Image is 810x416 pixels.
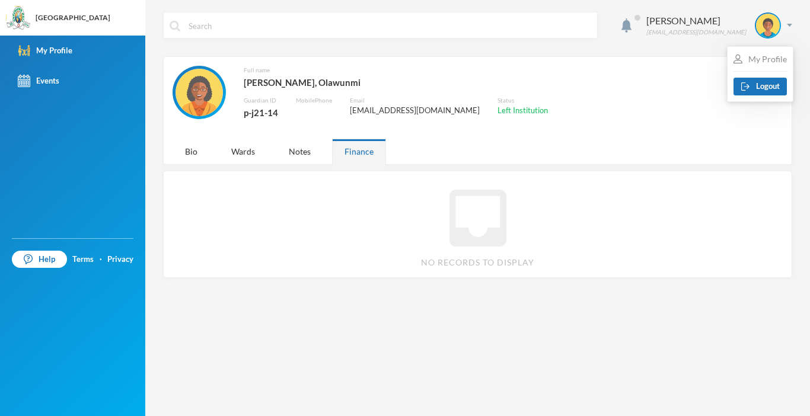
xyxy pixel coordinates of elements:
a: Terms [72,254,94,265]
div: Email [350,96,480,105]
i: inbox [440,180,516,256]
div: My Profile [18,44,72,57]
div: [PERSON_NAME], Olawunmi [244,75,548,90]
div: Finance [332,139,386,164]
div: Left Institution [498,105,548,117]
a: Privacy [107,254,133,265]
div: Wards [219,139,267,164]
div: [PERSON_NAME] [646,14,746,28]
div: Events [18,75,59,87]
div: p-j21-14 [244,105,278,120]
a: Help [12,251,67,268]
div: Bio [173,139,210,164]
div: Notes [276,139,323,164]
span: No records to display [421,256,534,268]
div: · [100,254,102,265]
div: Status [498,96,548,105]
button: Logout [734,78,787,95]
div: [EMAIL_ADDRESS][DOMAIN_NAME] [646,28,746,37]
img: GUARDIAN [176,69,223,116]
div: Full name [244,66,548,75]
img: search [170,21,180,31]
div: Guardian ID [244,96,278,105]
input: Search [187,12,591,39]
img: logo [7,7,30,30]
div: [GEOGRAPHIC_DATA] [36,12,110,23]
div: Mobile Phone [296,96,332,105]
div: My Profile [734,53,787,65]
div: [EMAIL_ADDRESS][DOMAIN_NAME] [350,105,480,117]
img: STUDENT [756,14,780,37]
